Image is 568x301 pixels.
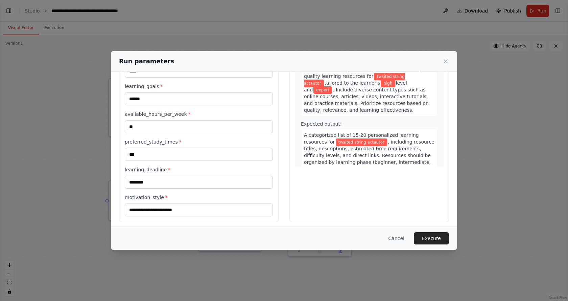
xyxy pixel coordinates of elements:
[119,57,174,66] h2: Run parameters
[304,73,405,87] span: Variable: subject
[414,232,449,244] button: Execute
[301,121,342,127] span: Expected output:
[304,139,434,172] span: , including resource titles, descriptions, estimated time requirements, difficulty levels, and di...
[313,86,332,94] span: Variable: learning_goals
[125,166,273,173] label: learning_deadline
[381,80,395,87] span: Variable: skill_level
[325,80,380,86] span: tailored to the learner's
[383,232,410,244] button: Cancel
[125,194,273,201] label: motivation_style
[125,111,273,117] label: available_hours_per_week
[304,132,419,145] span: A categorized list of 15-20 personalized learning resources for
[125,83,273,90] label: learning_goals
[336,138,387,146] span: Variable: subject
[125,138,273,145] label: preferred_study_times
[304,87,429,113] span: . Include diverse content types such as online courses, articles, videos, interactive tutorials, ...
